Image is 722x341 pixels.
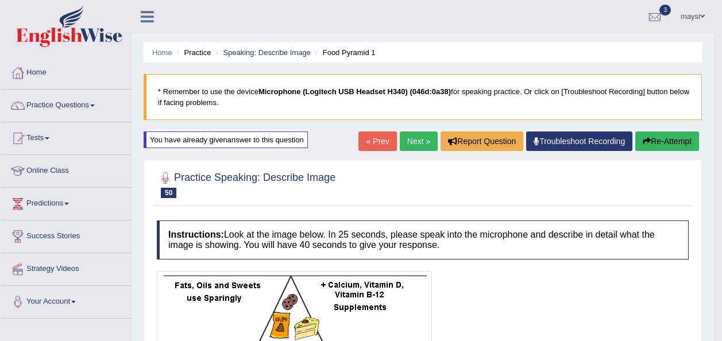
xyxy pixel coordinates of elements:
[157,169,335,198] h2: Practice Speaking: Describe Image
[144,74,702,120] blockquote: * Remember to use the device for speaking practice. Or click on [Troubleshoot Recording] button b...
[312,47,375,58] li: Food Pyramid 1
[1,122,132,151] a: Tests
[1,253,132,282] a: Strategy Videos
[1,57,132,86] a: Home
[659,5,671,15] span: 3
[441,131,523,151] button: Report Question
[635,131,699,151] button: Re-Attempt
[258,87,451,96] b: Microphone (Logitech USB Headset H340) (046d:0a38)
[161,188,176,198] span: 50
[1,286,132,315] a: Your Account
[144,131,308,148] div: You have already given answer to this question
[152,48,172,57] a: Home
[526,131,632,151] a: Troubleshoot Recording
[223,48,310,57] a: Speaking: Describe Image
[174,47,211,58] li: Practice
[1,220,132,249] a: Success Stories
[168,230,224,239] b: Instructions:
[400,131,438,151] a: Next »
[1,188,132,216] a: Predictions
[358,131,396,151] a: « Prev
[1,155,132,184] a: Online Class
[1,90,132,118] a: Practice Questions
[157,220,689,259] h4: Look at the image below. In 25 seconds, please speak into the microphone and describe in detail w...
